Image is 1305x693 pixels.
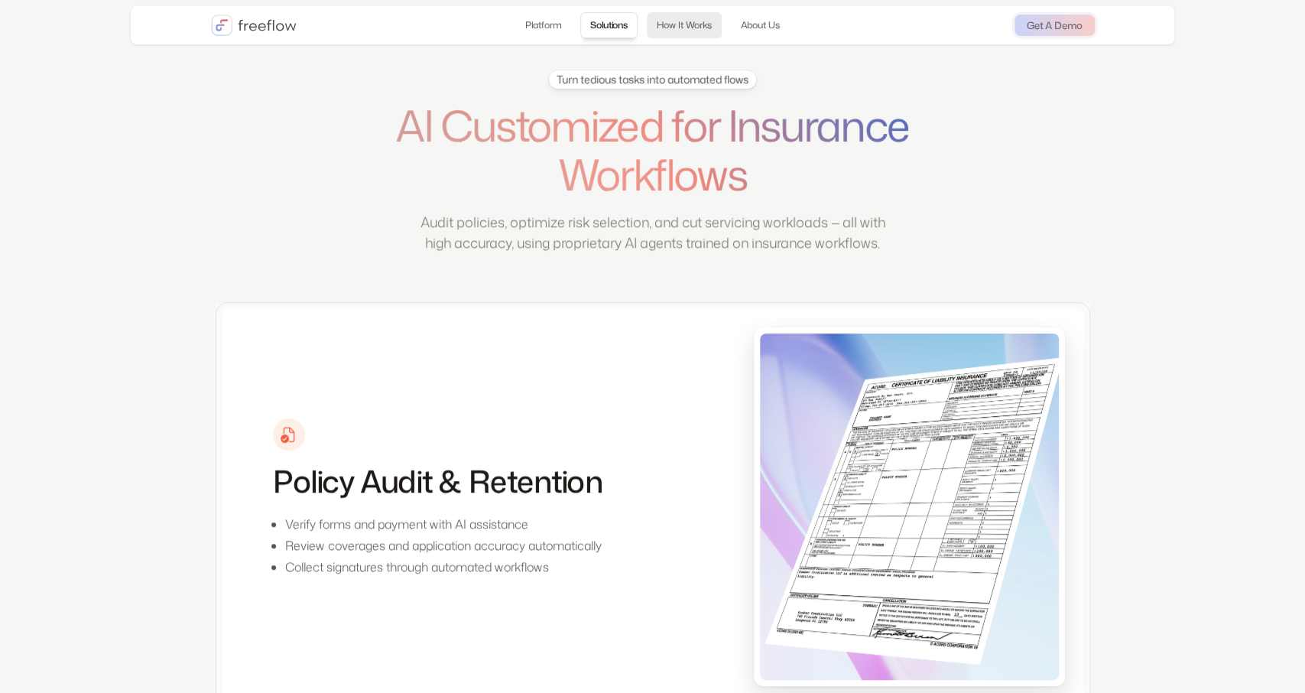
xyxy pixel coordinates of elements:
[731,12,790,38] a: About Us
[647,12,722,38] a: How It Works
[557,72,748,87] div: Turn tedious tasks into automated flows
[412,212,894,253] p: Audit policies, optimize risk selection, and cut servicing workloads — all with high accuracy, us...
[1014,15,1095,36] a: Get A Demo
[285,515,602,533] p: Verify forms and payment with AI assistance
[211,15,297,36] a: home
[361,101,945,200] h1: AI Customized for Insurance Workflows
[285,536,602,555] p: Review coverages and application accuracy automatically
[515,12,571,38] a: Platform
[580,12,638,38] a: Solutions
[285,558,602,576] p: Collect signatures through automated workflows
[273,463,602,499] h3: Policy Audit & Retention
